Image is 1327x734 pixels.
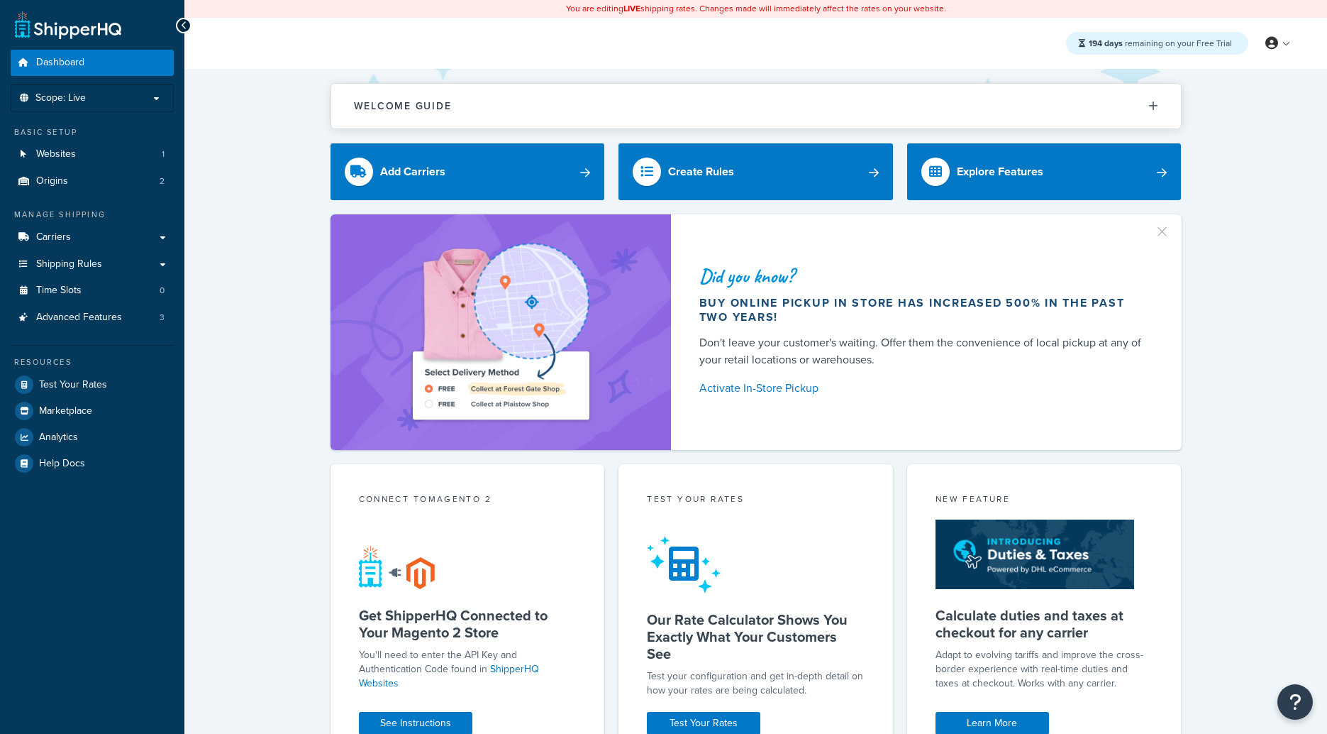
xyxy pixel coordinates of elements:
a: Test Your Rates [11,372,174,398]
a: Time Slots0 [11,278,174,304]
span: Analytics [39,432,78,444]
a: Websites1 [11,141,174,168]
b: LIVE [623,2,640,15]
span: Advanced Features [36,312,122,324]
span: 0 [160,285,165,297]
h2: Welcome Guide [354,101,452,111]
div: Buy online pickup in store has increased 500% in the past two years! [699,296,1148,324]
span: remaining on your Free Trial [1089,37,1232,50]
span: Test Your Rates [39,379,107,391]
span: 3 [160,312,165,324]
a: Activate In-Store Pickup [699,378,1148,398]
div: Test your configuration and get in-depth detail on how your rates are being calculated. [647,669,865,698]
a: Origins2 [11,168,174,195]
div: Explore Features [957,162,1043,182]
h5: Get ShipperHQ Connected to Your Magento 2 Store [359,607,577,641]
li: Time Slots [11,278,174,304]
h5: Calculate duties and taxes at checkout for any carrier [935,607,1153,641]
span: Scope: Live [35,92,86,104]
div: Did you know? [699,266,1148,286]
a: Advanced Features3 [11,305,174,331]
img: ad-shirt-map-b0359fc47e01cab431d101c4b569394f6a03f54285957d908178d52f29eb9668.png [372,236,629,429]
a: Dashboard [11,50,174,76]
li: Websites [11,141,174,168]
li: Advanced Features [11,305,174,331]
span: Websites [36,148,76,160]
p: Adapt to evolving tariffs and improve the cross-border experience with real-time duties and taxes... [935,648,1153,691]
strong: 194 days [1089,37,1123,50]
span: 1 [162,148,165,160]
button: Welcome Guide [331,84,1181,128]
div: New Feature [935,493,1153,509]
a: Analytics [11,424,174,450]
a: Marketplace [11,398,174,424]
span: Carriers [36,231,71,243]
span: 2 [160,175,165,187]
div: Connect to Magento 2 [359,493,577,509]
a: Shipping Rules [11,251,174,278]
div: Basic Setup [11,126,174,138]
span: Time Slots [36,285,82,297]
a: Carriers [11,224,174,251]
span: Marketplace [39,405,92,417]
div: Create Rules [668,162,734,182]
a: ShipperHQ Websites [359,662,539,691]
div: Add Carriers [380,162,445,182]
a: Explore Features [907,143,1182,200]
span: Shipping Rules [36,258,102,270]
a: Add Carriers [331,143,605,200]
h5: Our Rate Calculator Shows You Exactly What Your Customers See [647,611,865,662]
a: Create Rules [618,143,893,200]
div: Don't leave your customer's waiting. Offer them the convenience of local pickup at any of your re... [699,334,1148,368]
img: connect-shq-magento-24cdf84b.svg [359,545,435,589]
a: Help Docs [11,451,174,476]
span: Dashboard [36,57,84,69]
li: Origins [11,168,174,195]
div: Resources [11,356,174,368]
div: Test your rates [647,493,865,509]
button: Open Resource Center [1277,684,1313,720]
span: Origins [36,175,68,187]
span: Help Docs [39,458,85,470]
div: Manage Shipping [11,209,174,221]
p: You'll need to enter the API Key and Authentication Code found in [359,648,577,691]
